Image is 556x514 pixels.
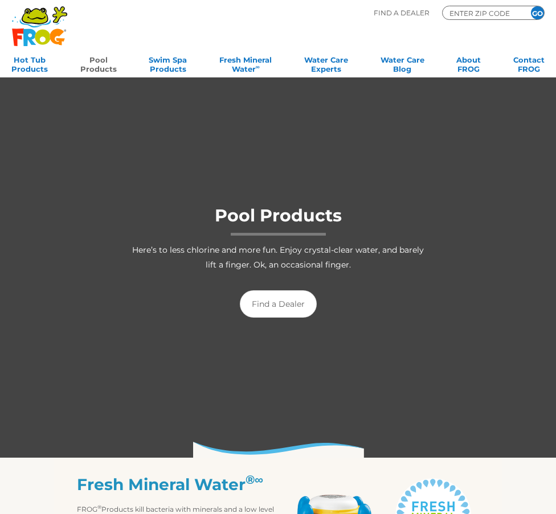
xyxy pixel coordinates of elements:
[219,52,272,75] a: Fresh MineralWater∞
[448,8,517,18] input: Zip Code Form
[246,472,255,487] sup: ®
[531,6,544,19] input: GO
[374,6,430,20] p: Find A Dealer
[456,52,481,75] a: AboutFROG
[240,290,317,318] a: Find a Dealer
[132,206,424,236] h1: Pool Products
[381,52,424,75] a: Water CareBlog
[304,52,348,75] a: Water CareExperts
[513,52,545,75] a: ContactFROG
[77,475,278,494] h2: Fresh Mineral Water
[256,64,260,70] sup: ∞
[97,504,101,510] sup: ®
[255,472,263,487] sup: ∞
[11,52,48,75] a: Hot TubProducts
[80,52,117,75] a: PoolProducts
[149,52,187,75] a: Swim SpaProducts
[132,242,424,272] p: Here’s to less chlorine and more fun. Enjoy crystal-clear water, and barely lift a finger. Ok, an...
